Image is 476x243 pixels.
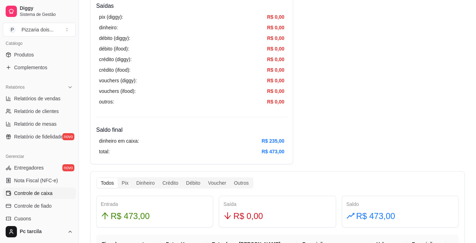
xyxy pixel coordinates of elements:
article: R$ 0,00 [267,98,284,106]
div: Pizzaria dois ... [21,26,54,33]
div: Saída [223,200,331,208]
span: Entregadores [14,164,44,171]
span: R$ 0,00 [233,209,263,223]
article: R$ 0,00 [267,45,284,53]
article: pix (diggy): [99,13,123,21]
div: Todos [97,178,118,188]
article: vouchers (diggy): [99,77,137,84]
article: vouchers (ifood): [99,87,136,95]
article: outros: [99,98,114,106]
article: débito (diggy): [99,34,130,42]
span: Pc tarcila [20,229,64,235]
article: R$ 0,00 [267,13,284,21]
article: dinheiro: [99,24,118,31]
button: Pc tarcila [3,223,76,240]
span: Complementos [14,64,47,71]
span: Controle de fiado [14,202,52,209]
article: total: [99,148,110,155]
span: Diggy [20,5,73,12]
div: Dinheiro [132,178,159,188]
a: Entregadoresnovo [3,162,76,173]
span: Relatório de mesas [14,120,57,128]
span: Relatórios de vendas [14,95,61,102]
div: Saldo [346,200,454,208]
div: Catálogo [3,38,76,49]
article: R$ 0,00 [267,24,284,31]
article: R$ 0,00 [267,34,284,42]
a: Complementos [3,62,76,73]
div: Entrada [101,200,209,208]
span: arrow-down [223,212,232,220]
article: R$ 0,00 [267,77,284,84]
article: R$ 0,00 [267,66,284,74]
button: Select a team [3,23,76,37]
span: Relatórios [6,84,25,90]
div: Pix [118,178,132,188]
a: Produtos [3,49,76,60]
span: Cupons [14,215,31,222]
div: Outros [230,178,253,188]
a: Cupons [3,213,76,224]
a: DiggySistema de Gestão [3,3,76,20]
article: crédito (ifood): [99,66,130,74]
div: Débito [182,178,204,188]
article: crédito (diggy): [99,55,132,63]
span: Relatório de clientes [14,108,59,115]
span: Relatório de fidelidade [14,133,63,140]
span: R$ 473,00 [356,209,395,223]
span: Sistema de Gestão [20,12,73,17]
div: Voucher [204,178,230,188]
article: dinheiro em caixa: [99,137,139,145]
span: rise [346,212,355,220]
span: Nota Fiscal (NFC-e) [14,177,58,184]
a: Relatórios de vendas [3,93,76,104]
span: R$ 473,00 [111,209,150,223]
a: Relatório de mesas [3,118,76,130]
a: Nota Fiscal (NFC-e) [3,175,76,186]
article: R$ 473,00 [261,148,284,155]
div: Gerenciar [3,151,76,162]
article: débito (ifood): [99,45,129,53]
span: Produtos [14,51,34,58]
a: Relatório de fidelidadenovo [3,131,76,142]
article: R$ 0,00 [267,87,284,95]
span: arrow-up [101,212,109,220]
span: Controle de caixa [14,190,52,197]
article: R$ 235,00 [261,137,284,145]
a: Controle de caixa [3,188,76,199]
article: R$ 0,00 [267,55,284,63]
h4: Saídas [96,2,287,10]
span: P [9,26,16,33]
div: Crédito [159,178,182,188]
h4: Saldo final [96,126,287,134]
a: Relatório de clientes [3,106,76,117]
a: Controle de fiado [3,200,76,212]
